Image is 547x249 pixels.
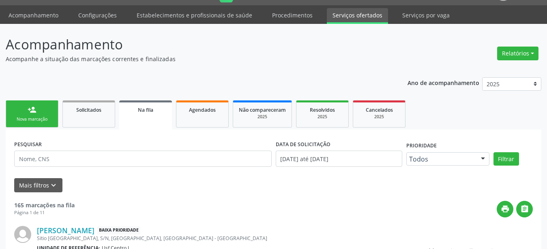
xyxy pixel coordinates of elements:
a: Configurações [73,8,122,22]
span: Cancelados [366,106,393,113]
span: Agendados [189,106,216,113]
strong: 165 marcações na fila [14,201,75,209]
label: Prioridade [406,140,437,152]
a: [PERSON_NAME] [37,226,94,235]
input: Nome, CNS [14,151,272,167]
span: Todos [409,155,473,163]
span: Resolvidos [310,106,335,113]
button: Relatórios [497,47,538,60]
div: 2025 [359,114,399,120]
p: Acompanhamento [6,34,381,55]
a: Acompanhamento [3,8,64,22]
input: Selecione um intervalo [276,151,402,167]
a: Procedimentos [266,8,318,22]
span: Solicitados [76,106,101,113]
span: Baixa Prioridade [97,226,140,235]
label: PESQUISAR [14,138,42,151]
i: print [501,204,510,213]
div: 2025 [239,114,286,120]
a: Estabelecimentos e profissionais de saúde [131,8,258,22]
button: print [497,201,513,217]
label: DATA DE SOLICITAÇÃO [276,138,330,151]
div: Página 1 de 11 [14,209,75,216]
p: Ano de acompanhamento [408,77,479,87]
div: Nova marcação [12,116,52,122]
span: Na fila [138,106,153,113]
div: 2025 [302,114,343,120]
i:  [520,204,529,213]
i: keyboard_arrow_down [49,181,58,190]
button: Filtrar [493,152,519,166]
div: Sitio [GEOGRAPHIC_DATA], S/N, [GEOGRAPHIC_DATA], [GEOGRAPHIC_DATA] - [GEOGRAPHIC_DATA] [37,235,411,242]
div: person_add [28,105,36,114]
a: Serviços por vaga [397,8,455,22]
span: Não compareceram [239,106,286,113]
a: Serviços ofertados [327,8,388,24]
p: Acompanhe a situação das marcações correntes e finalizadas [6,55,381,63]
button: Mais filtroskeyboard_arrow_down [14,178,62,192]
button:  [516,201,533,217]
